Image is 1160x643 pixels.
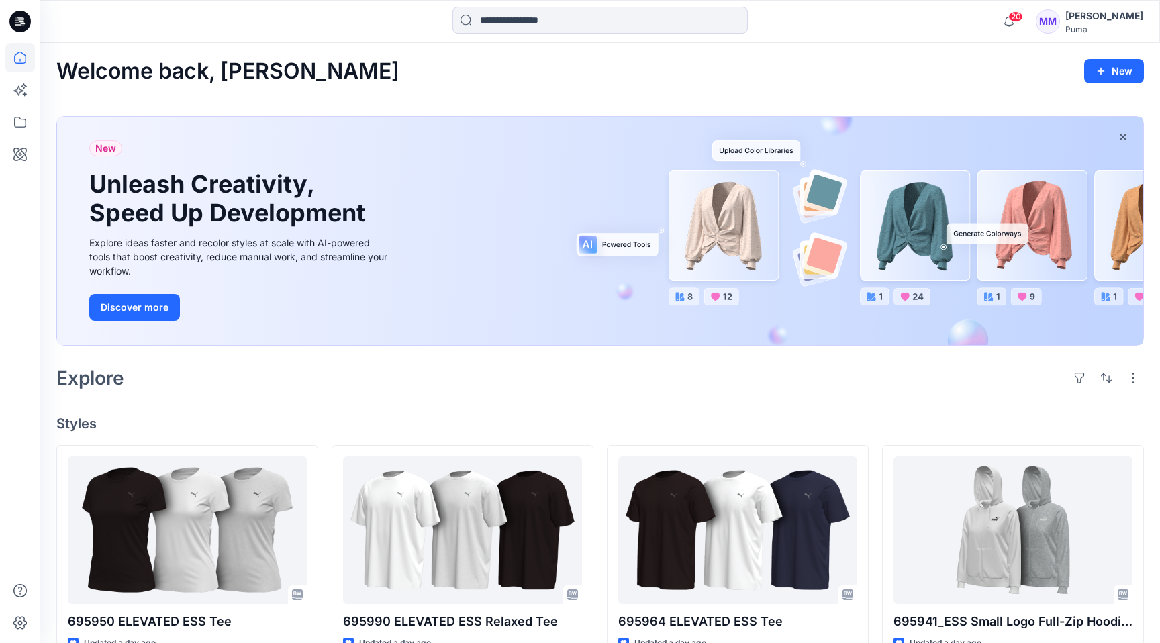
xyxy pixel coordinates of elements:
a: 695941_ESS Small Logo Full-Zip Hoodie FL [893,456,1132,604]
button: Discover more [89,294,180,321]
div: Explore ideas faster and recolor styles at scale with AI-powered tools that boost creativity, red... [89,236,391,278]
h2: Welcome back, [PERSON_NAME] [56,59,399,84]
a: 695990 ELEVATED ESS Relaxed Tee [343,456,582,604]
p: 695990 ELEVATED ESS Relaxed Tee [343,612,582,631]
a: 695964 ELEVATED ESS Tee [618,456,857,604]
a: Discover more [89,294,391,321]
span: New [95,140,116,156]
p: 695950 ELEVATED ESS Tee [68,612,307,631]
button: New [1084,59,1144,83]
div: MM [1036,9,1060,34]
span: 20 [1008,11,1023,22]
p: 695964 ELEVATED ESS Tee [618,612,857,631]
h4: Styles [56,415,1144,432]
h1: Unleash Creativity, Speed Up Development [89,170,371,228]
h2: Explore [56,367,124,389]
p: 695941_ESS Small Logo Full-Zip Hoodie [GEOGRAPHIC_DATA] [893,612,1132,631]
a: 695950 ELEVATED ESS Tee [68,456,307,604]
div: [PERSON_NAME] [1065,8,1143,24]
div: Puma [1065,24,1143,34]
